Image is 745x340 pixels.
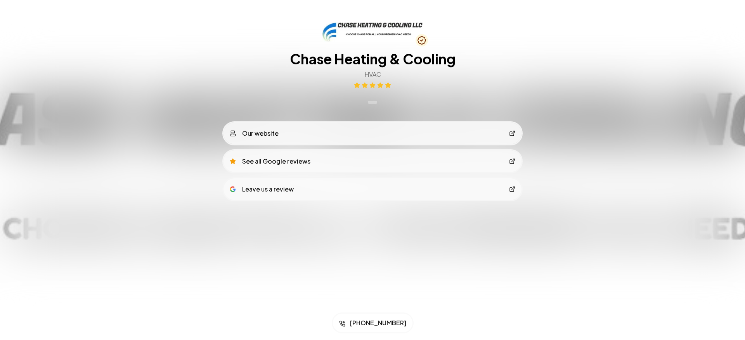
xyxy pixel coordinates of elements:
a: Our website [223,123,521,144]
h3: HVAC [364,70,381,79]
div: See all Google reviews [230,157,310,166]
a: google logoLeave us a review [223,178,521,200]
a: [PHONE_NUMBER] [333,314,412,332]
div: Leave us a review [230,185,294,194]
img: google logo [230,186,236,192]
a: See all Google reviews [223,150,521,172]
img: Chase Heating & Cooling [322,22,423,42]
div: Our website [230,129,279,138]
h1: Chase Heating & Cooling [290,51,456,67]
